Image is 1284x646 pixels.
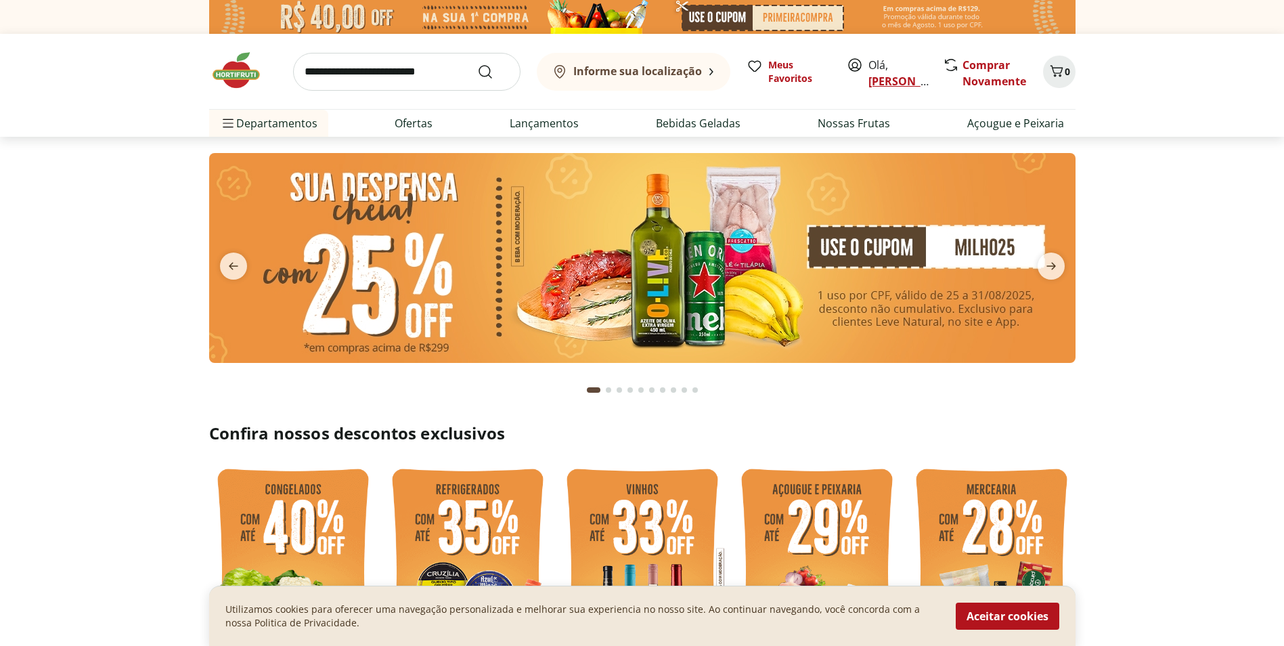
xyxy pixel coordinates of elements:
a: Nossas Frutas [818,115,890,131]
span: Departamentos [220,107,317,139]
img: Hortifruti [209,50,277,91]
button: Current page from fs-carousel [584,374,603,406]
a: Comprar Novamente [962,58,1026,89]
button: Go to page 9 from fs-carousel [679,374,690,406]
input: search [293,53,521,91]
button: Informe sua localização [537,53,730,91]
a: Lançamentos [510,115,579,131]
a: Bebidas Geladas [656,115,740,131]
button: Go to page 5 from fs-carousel [636,374,646,406]
button: Carrinho [1043,56,1076,88]
h2: Confira nossos descontos exclusivos [209,423,1076,444]
button: Go to page 2 from fs-carousel [603,374,614,406]
button: Go to page 10 from fs-carousel [690,374,701,406]
button: Go to page 7 from fs-carousel [657,374,668,406]
a: Ofertas [395,115,433,131]
button: Menu [220,107,236,139]
p: Utilizamos cookies para oferecer uma navegação personalizada e melhorar sua experiencia no nosso ... [225,603,939,630]
a: [PERSON_NAME] [868,74,956,89]
button: Go to page 3 from fs-carousel [614,374,625,406]
span: 0 [1065,65,1070,78]
button: Go to page 6 from fs-carousel [646,374,657,406]
span: Meus Favoritos [768,58,831,85]
a: Açougue e Peixaria [967,115,1064,131]
b: Informe sua localização [573,64,702,79]
button: Go to page 4 from fs-carousel [625,374,636,406]
span: Olá, [868,57,929,89]
button: next [1027,253,1076,280]
button: Submit Search [477,64,510,80]
button: previous [209,253,258,280]
button: Go to page 8 from fs-carousel [668,374,679,406]
button: Aceitar cookies [956,603,1059,630]
img: cupom [209,153,1076,363]
a: Meus Favoritos [747,58,831,85]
